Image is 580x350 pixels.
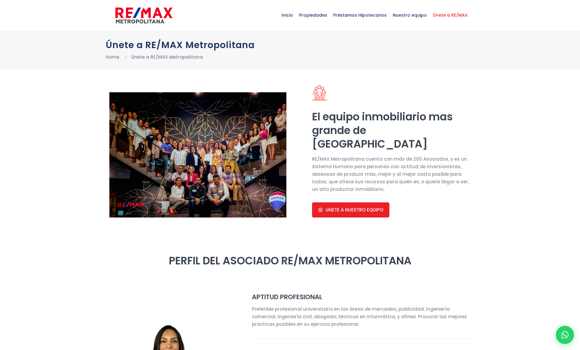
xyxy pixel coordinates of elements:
span: Préstamos Hipotecarios [330,6,390,24]
h1: Únete a RE/MAX Metropolitana [106,40,474,50]
p: Preferible profesional universitario en las áreas de mercadeo, publicidad, ingeniería comercial, ... [252,305,471,328]
a: Home [106,54,119,60]
span: UNETE A NUESTRO EQUIPO [326,207,383,213]
p: RE/MAX Metropolitana cuenta con más de 200 Asociados, y es un Sistema Humano para personas con ac... [312,155,471,193]
img: remax-metropolitana-logo [115,6,172,25]
a: UNETE A NUESTRO EQUIPO [312,202,389,218]
span: Nuestro equipo [390,6,430,24]
li: Únete a RE/MAX Metropolitana [131,53,203,61]
h2: PERFIL DEL ASOCIADO RE/MAX METROPOLITANA [109,254,471,267]
span: Inicio [279,6,296,24]
h2: El equipo inmobiliario mas grande de [GEOGRAPHIC_DATA] [312,110,471,151]
span: Únete a RE/MAX [430,6,471,24]
h4: APTITUD PROFESIONAL [252,293,471,301]
span: Propiedades [296,6,330,24]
